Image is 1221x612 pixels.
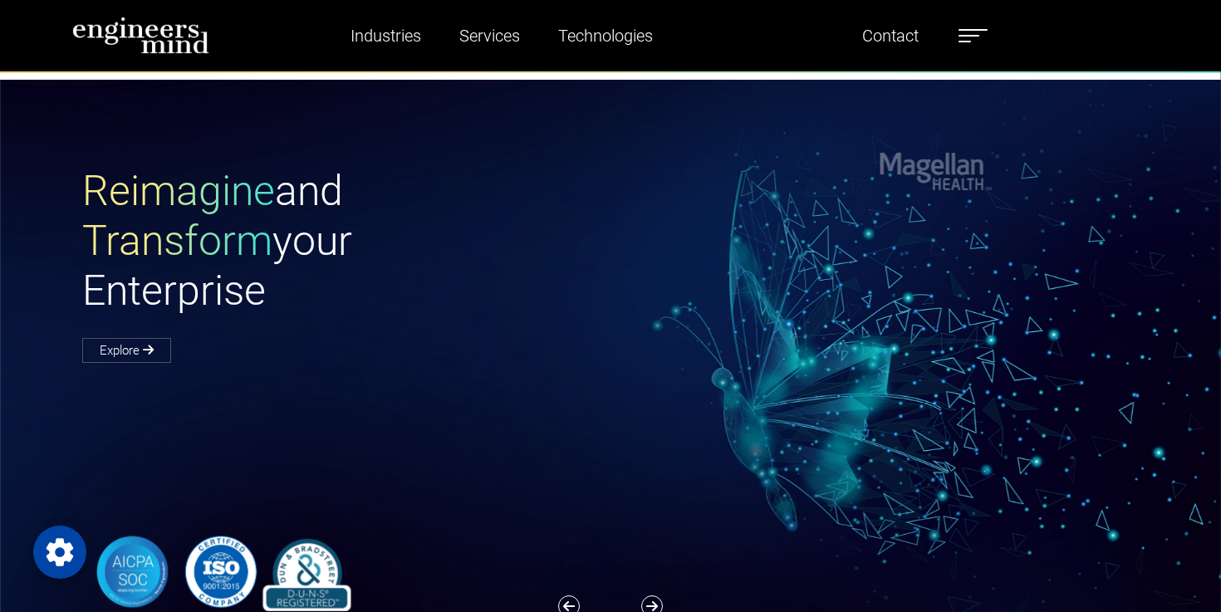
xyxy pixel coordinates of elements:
img: banner-logo [82,532,358,611]
span: Reimagine [82,167,275,215]
a: Services [453,17,527,55]
a: Contact [856,17,925,55]
a: Explore [82,338,171,363]
a: Industries [344,17,428,55]
span: Transform [82,217,272,265]
h1: and your Enterprise [82,166,610,316]
img: logo [72,17,209,54]
a: Technologies [552,17,660,55]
